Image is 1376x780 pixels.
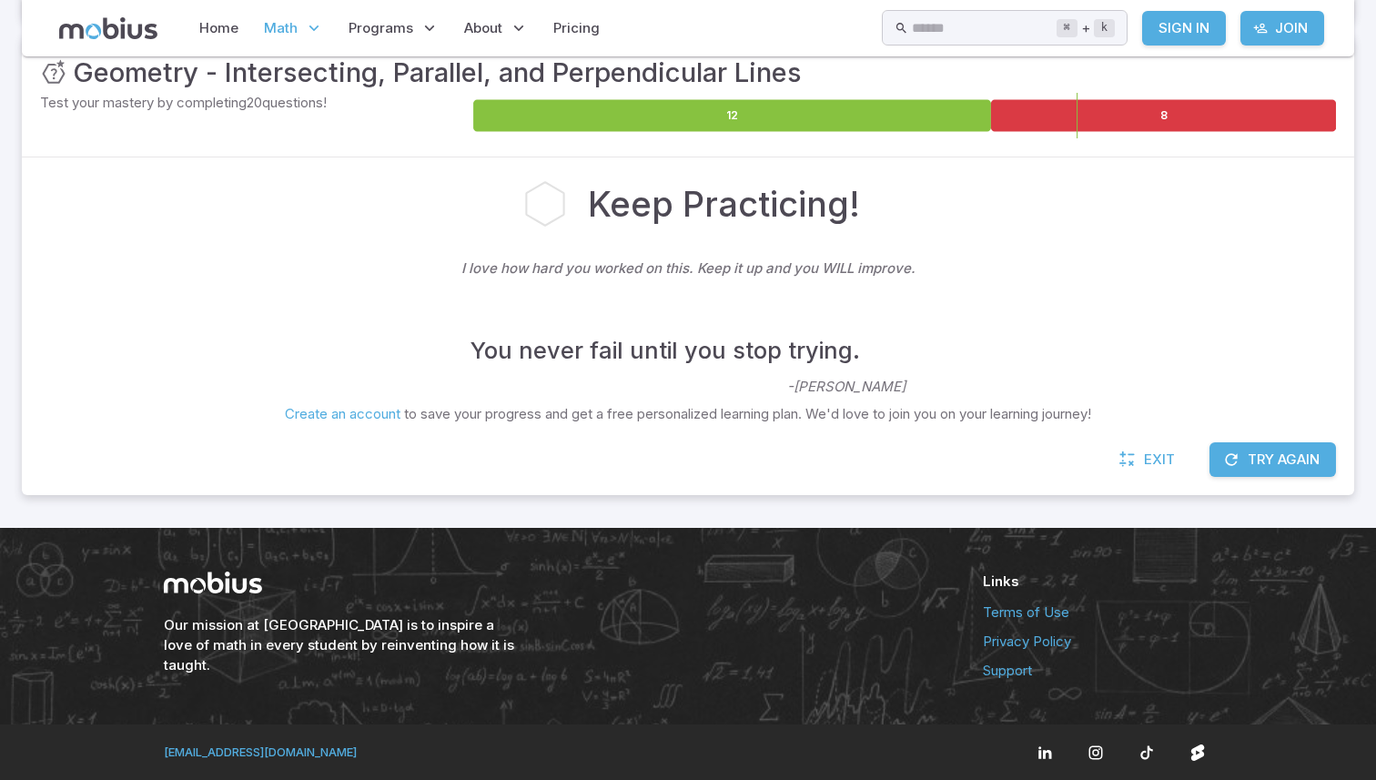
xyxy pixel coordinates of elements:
[470,332,860,369] h4: You never fail until you stop trying.
[461,240,916,297] p: I love how hard you worked on this. Keep it up and you WILL improve.
[983,572,1212,592] h6: Links
[1057,19,1078,37] kbd: ⌘
[349,18,413,38] span: Programs
[1057,17,1115,39] div: +
[1142,11,1226,46] a: Sign In
[164,745,357,759] a: [EMAIL_ADDRESS][DOMAIN_NAME]
[548,7,605,49] a: Pricing
[285,405,400,422] a: Create an account
[787,304,906,397] p: - [PERSON_NAME]
[1109,442,1188,477] a: Exit
[194,7,244,49] a: Home
[1240,11,1324,46] a: Join
[983,632,1212,652] a: Privacy Policy
[464,18,502,38] span: About
[40,93,470,113] p: Test your mastery by completing 20 questions!
[285,404,1091,424] p: to save your progress and get a free personalized learning plan. We'd love to join you on your le...
[73,53,802,93] h3: Geometry - Intersecting, Parallel, and Perpendicular Lines
[1144,450,1175,470] span: Exit
[164,615,519,675] h6: Our mission at [GEOGRAPHIC_DATA] is to inspire a love of math in every student by reinventing how...
[588,178,860,229] h2: Keep Practicing!
[1094,19,1115,37] kbd: k
[983,603,1212,623] a: Terms of Use
[1209,442,1336,477] button: Try Again
[983,661,1212,681] a: Support
[264,18,298,38] span: Math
